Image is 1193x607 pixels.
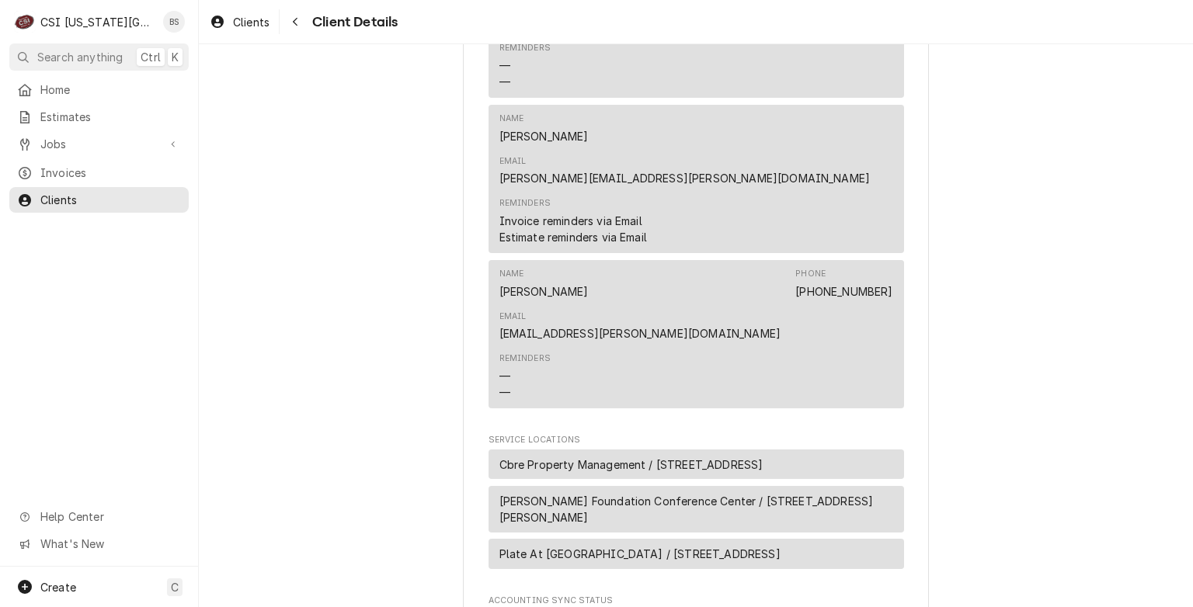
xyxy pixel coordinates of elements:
div: Reminders [499,197,551,210]
span: [PERSON_NAME] Foundation Conference Center / [STREET_ADDRESS][PERSON_NAME] [499,493,893,525]
a: [EMAIL_ADDRESS][PERSON_NAME][DOMAIN_NAME] [499,327,781,340]
div: CSI [US_STATE][GEOGRAPHIC_DATA] [40,14,155,30]
a: [PERSON_NAME][EMAIL_ADDRESS][PERSON_NAME][DOMAIN_NAME] [499,172,871,185]
div: Email [499,310,781,342]
a: [PHONE_NUMBER] [795,285,892,298]
a: Go to Jobs [9,131,189,157]
div: Service Location [489,539,904,569]
div: [PERSON_NAME] [499,283,589,300]
div: Email [499,310,527,323]
div: — [499,384,510,401]
span: Ctrl [141,49,161,65]
span: Help Center [40,508,179,525]
div: Phone [795,268,826,280]
div: Name [499,113,589,144]
span: K [172,49,179,65]
span: Clients [40,192,181,208]
div: Reminders [499,197,647,245]
div: — [499,74,510,90]
div: Service Location [489,449,904,480]
div: Invoice reminders via Email [499,213,642,229]
div: [PERSON_NAME] [499,128,589,144]
div: Phone [795,268,892,299]
div: Service Locations [489,434,904,575]
span: Cbre Property Management / [STREET_ADDRESS] [499,456,763,473]
div: CSI Kansas City's Avatar [14,11,36,33]
div: Reminders [499,352,551,400]
div: Contact [489,260,904,408]
div: Brent Seaba's Avatar [163,11,185,33]
div: Reminders [499,352,551,365]
div: Contact [489,105,904,253]
span: Home [40,82,181,98]
div: — [499,57,510,74]
button: Search anythingCtrlK [9,43,189,71]
span: Plate At [GEOGRAPHIC_DATA] / [STREET_ADDRESS] [499,546,781,562]
div: — [499,368,510,384]
a: Clients [203,9,276,35]
span: Client Details [308,12,398,33]
div: Reminders [499,42,551,54]
div: Name [499,268,589,299]
span: Service Locations [489,434,904,446]
div: Name [499,113,524,125]
span: C [171,579,179,595]
div: Service Location [489,486,904,532]
div: Name [499,268,524,280]
a: Estimates [9,104,189,130]
a: Go to Help Center [9,504,189,529]
div: Reminders [499,42,551,89]
div: C [14,11,36,33]
a: Clients [9,187,189,213]
div: Service Locations List [489,449,904,576]
a: Home [9,77,189,102]
button: Navigate back [283,9,308,34]
span: What's New [40,536,179,552]
span: Create [40,581,76,594]
a: Invoices [9,160,189,186]
span: Estimates [40,109,181,125]
span: Invoices [40,165,181,181]
div: Email [499,155,871,186]
a: Go to What's New [9,531,189,557]
span: Accounting Sync Status [489,595,904,607]
span: Clients [233,14,270,30]
div: BS [163,11,185,33]
span: Jobs [40,136,158,152]
div: Estimate reminders via Email [499,229,647,245]
span: Search anything [37,49,123,65]
div: Email [499,155,527,168]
